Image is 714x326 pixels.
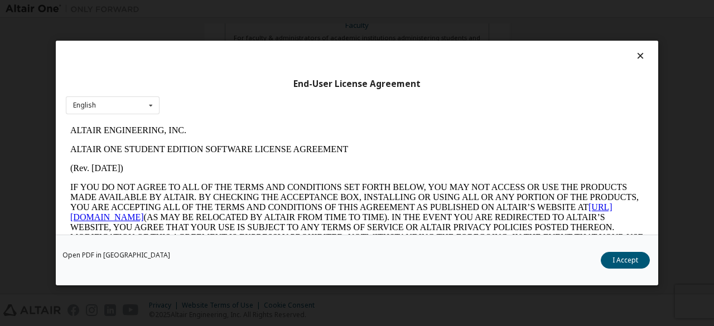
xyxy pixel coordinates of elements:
a: [URL][DOMAIN_NAME] [4,81,547,101]
p: (Rev. [DATE]) [4,42,578,52]
div: End-User License Agreement [66,79,648,90]
p: ALTAIR ENGINEERING, INC. [4,4,578,14]
div: English [73,102,96,109]
button: I Accept [601,252,650,269]
p: ALTAIR ONE STUDENT EDITION SOFTWARE LICENSE AGREEMENT [4,23,578,33]
a: Open PDF in [GEOGRAPHIC_DATA] [62,252,170,259]
p: IF YOU DO NOT AGREE TO ALL OF THE TERMS AND CONDITIONS SET FORTH BELOW, YOU MAY NOT ACCESS OR USE... [4,61,578,142]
